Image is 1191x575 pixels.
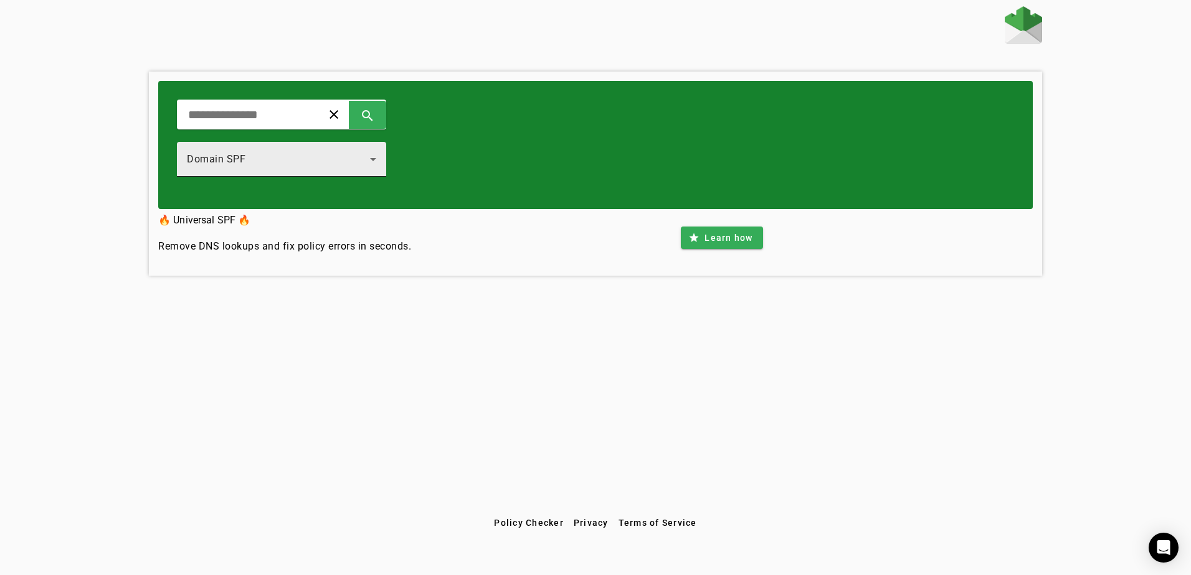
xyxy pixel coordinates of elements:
[158,239,411,254] h4: Remove DNS lookups and fix policy errors in seconds.
[1005,6,1042,44] img: Fraudmarc Logo
[569,512,614,534] button: Privacy
[619,518,697,528] span: Terms of Service
[681,227,762,249] button: Learn how
[489,512,569,534] button: Policy Checker
[574,518,609,528] span: Privacy
[1005,6,1042,47] a: Home
[187,153,245,165] span: Domain SPF
[705,231,752,244] span: Learn how
[494,518,564,528] span: Policy Checker
[614,512,702,534] button: Terms of Service
[1149,533,1179,563] div: Open Intercom Messenger
[158,212,411,229] h3: 🔥 Universal SPF 🔥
